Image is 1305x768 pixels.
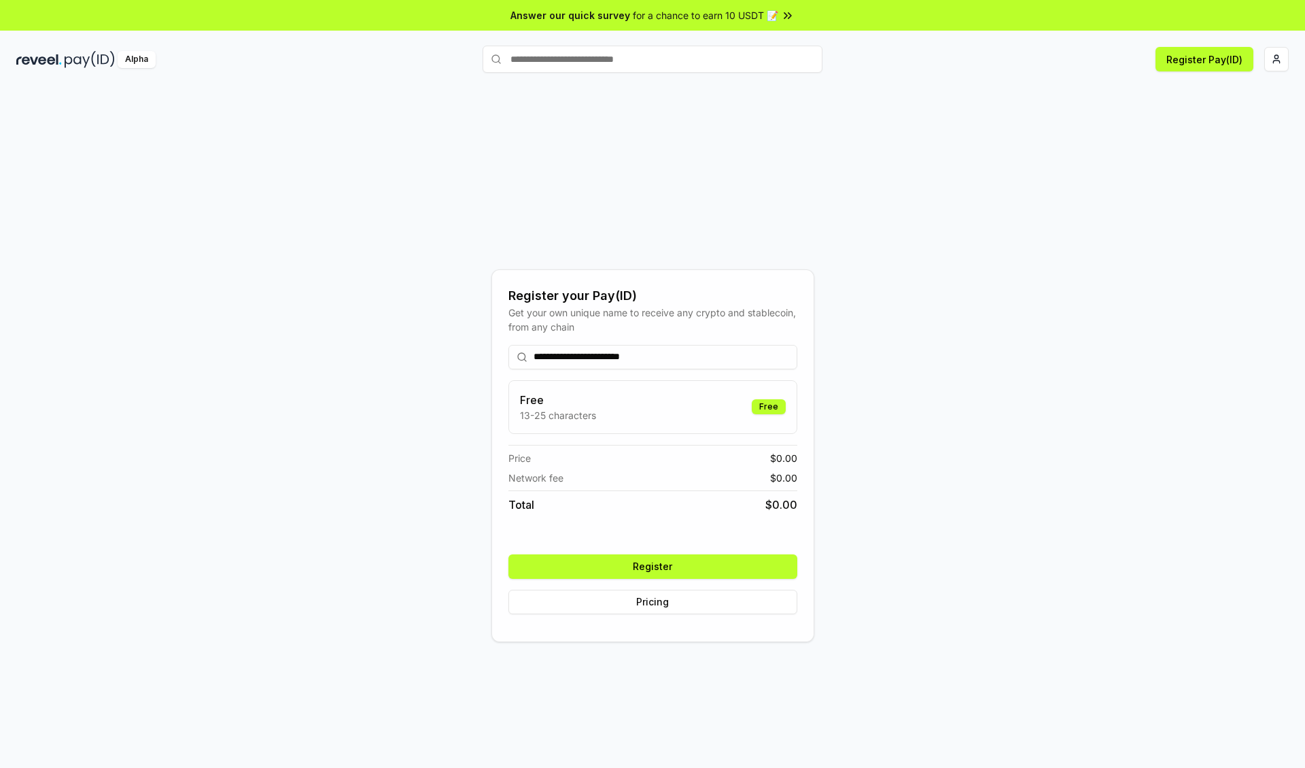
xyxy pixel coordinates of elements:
[508,497,534,513] span: Total
[508,590,797,614] button: Pricing
[508,554,797,579] button: Register
[1155,47,1253,71] button: Register Pay(ID)
[633,8,778,22] span: for a chance to earn 10 USDT 📝
[508,286,797,305] div: Register your Pay(ID)
[508,471,563,485] span: Network fee
[520,408,596,422] p: 13-25 characters
[508,451,531,465] span: Price
[770,451,797,465] span: $ 0.00
[765,497,797,513] span: $ 0.00
[508,305,797,334] div: Get your own unique name to receive any crypto and stablecoin, from any chain
[520,392,596,408] h3: Free
[118,51,156,68] div: Alpha
[752,399,786,414] div: Free
[16,51,62,68] img: reveel_dark
[770,471,797,485] span: $ 0.00
[65,51,115,68] img: pay_id
[510,8,630,22] span: Answer our quick survey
